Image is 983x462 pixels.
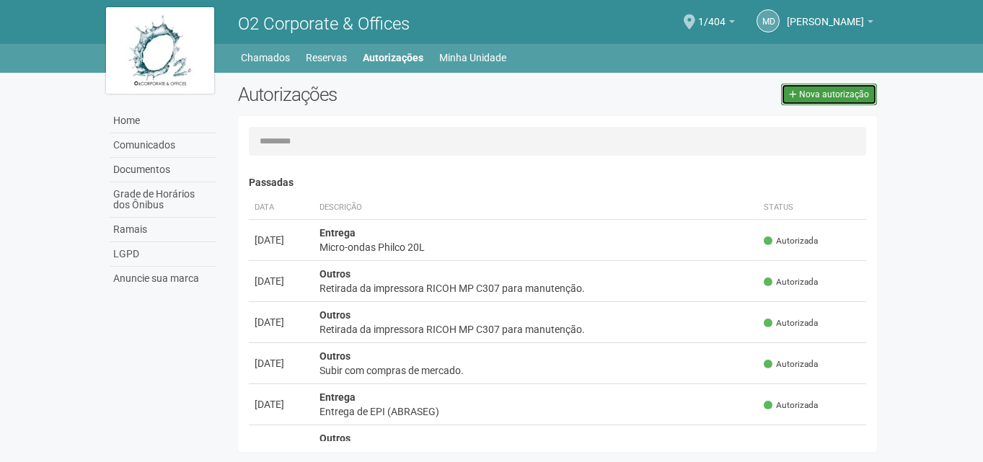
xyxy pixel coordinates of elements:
[319,322,753,337] div: Retirada da impressora RICOH MP C307 para manutenção.
[787,18,873,30] a: [PERSON_NAME]
[255,274,308,288] div: [DATE]
[255,438,308,453] div: [DATE]
[249,196,314,220] th: Data
[319,432,351,444] strong: Outros
[319,268,351,280] strong: Outros
[319,391,356,403] strong: Entrega
[306,48,347,68] a: Reservas
[319,281,753,296] div: Retirada da impressora RICOH MP C307 para manutenção.
[787,2,864,27] span: Michele de Carvalho
[238,84,547,105] h2: Autorizações
[238,14,410,34] span: O2 Corporate & Offices
[110,242,216,267] a: LGPD
[255,397,308,412] div: [DATE]
[439,48,506,68] a: Minha Unidade
[106,7,214,94] img: logo.jpg
[319,309,351,321] strong: Outros
[255,233,308,247] div: [DATE]
[758,196,866,220] th: Status
[110,133,216,158] a: Comunicados
[110,158,216,182] a: Documentos
[698,2,726,27] span: 1/404
[110,218,216,242] a: Ramais
[764,399,818,412] span: Autorizada
[764,276,818,288] span: Autorizada
[255,356,308,370] div: [DATE]
[764,235,818,247] span: Autorizada
[319,404,753,419] div: Entrega de EPI (ABRASEG)
[319,350,351,362] strong: Outros
[764,317,818,329] span: Autorizada
[314,196,759,220] th: Descrição
[799,89,869,99] span: Nova autorização
[764,358,818,370] span: Autorizada
[249,177,867,188] h4: Passadas
[781,84,877,105] a: Nova autorização
[255,315,308,329] div: [DATE]
[319,363,753,378] div: Subir com compras de mercado.
[241,48,290,68] a: Chamados
[319,240,753,254] div: Micro-ondas Philco 20L
[110,109,216,133] a: Home
[764,440,818,453] span: Autorizada
[363,48,423,68] a: Autorizações
[110,267,216,290] a: Anuncie sua marca
[110,182,216,218] a: Grade de Horários dos Ônibus
[698,18,735,30] a: 1/404
[757,9,780,32] a: Md
[319,227,356,239] strong: Entrega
